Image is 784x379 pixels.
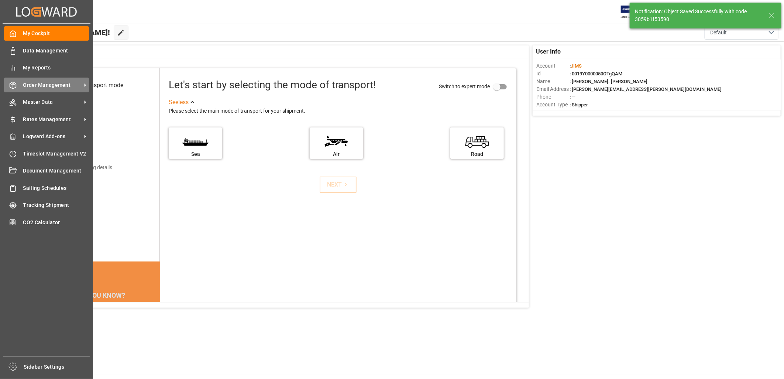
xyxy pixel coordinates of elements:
[570,63,582,69] span: :
[66,81,123,90] div: Select transport mode
[23,201,89,209] span: Tracking Shipment
[169,107,511,116] div: Please select the main mode of transport for your shipment.
[635,8,762,23] div: Notification: Object Saved Successfully with code 3059b1f53590
[536,47,561,56] span: User Info
[4,215,89,229] a: CO2 Calculator
[4,146,89,161] a: Timeslot Management V2
[536,85,570,93] span: Email Address
[23,133,82,140] span: Logward Add-ons
[23,219,89,226] span: CO2 Calculator
[536,93,570,101] span: Phone
[4,61,89,75] a: My Reports
[169,98,189,107] div: See less
[536,62,570,70] span: Account
[536,78,570,85] span: Name
[23,150,89,158] span: Timeslot Management V2
[570,71,622,76] span: : 0019Y0000050OTgQAM
[313,150,360,158] div: Air
[169,77,376,93] div: Let's start by selecting the mode of transport!
[24,363,90,371] span: Sidebar Settings
[23,30,89,37] span: My Cockpit
[571,63,582,69] span: JIMS
[320,177,357,193] button: NEXT
[4,198,89,212] a: Tracking Shipment
[23,81,82,89] span: Order Management
[23,64,89,72] span: My Reports
[570,102,588,107] span: : Shipper
[536,70,570,78] span: Id
[4,43,89,58] a: Data Management
[23,167,89,175] span: Document Management
[23,184,89,192] span: Sailing Schedules
[454,150,500,158] div: Road
[327,180,350,189] div: NEXT
[31,25,110,40] span: Hello [PERSON_NAME]!
[570,94,575,100] span: : —
[570,86,722,92] span: : [PERSON_NAME][EMAIL_ADDRESS][PERSON_NAME][DOMAIN_NAME]
[705,25,778,40] button: open menu
[536,101,570,109] span: Account Type
[23,98,82,106] span: Master Data
[4,181,89,195] a: Sailing Schedules
[4,164,89,178] a: Document Management
[66,164,112,171] div: Add shipping details
[710,29,727,37] span: Default
[23,116,82,123] span: Rates Management
[439,83,490,89] span: Switch to expert mode
[621,6,646,18] img: Exertis%20JAM%20-%20Email%20Logo.jpg_1722504956.jpg
[570,79,647,84] span: : [PERSON_NAME]. [PERSON_NAME]
[23,47,89,55] span: Data Management
[41,287,160,303] div: DID YOU KNOW?
[4,26,89,41] a: My Cockpit
[172,150,219,158] div: Sea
